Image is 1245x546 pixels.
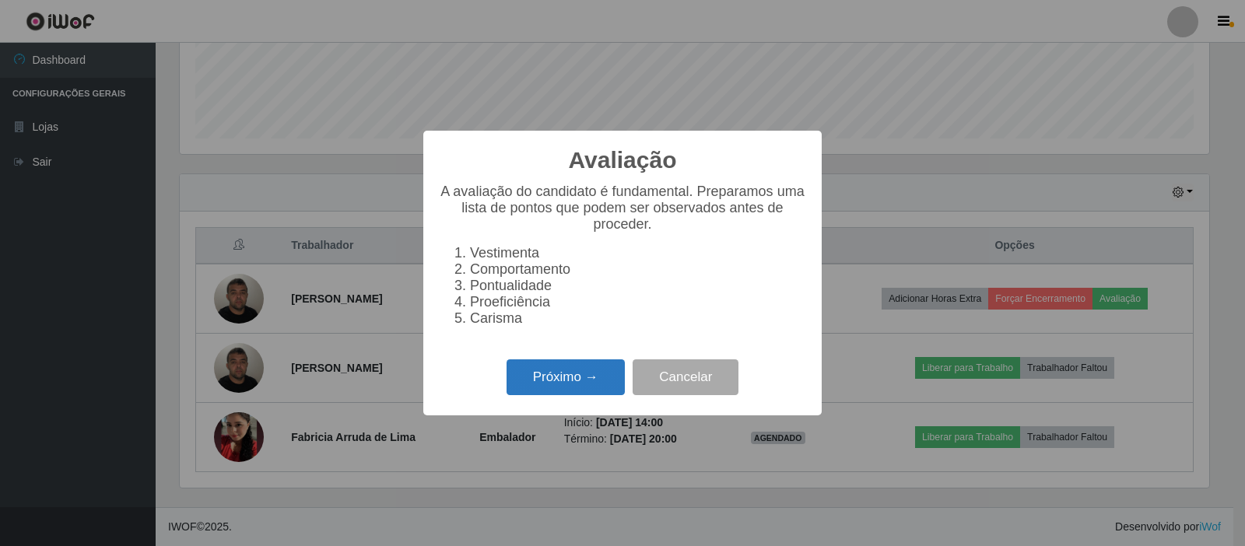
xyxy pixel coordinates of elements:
[470,294,806,310] li: Proeficiência
[633,359,738,396] button: Cancelar
[470,310,806,327] li: Carisma
[470,278,806,294] li: Pontualidade
[439,184,806,233] p: A avaliação do candidato é fundamental. Preparamos uma lista de pontos que podem ser observados a...
[507,359,625,396] button: Próximo →
[569,146,677,174] h2: Avaliação
[470,261,806,278] li: Comportamento
[470,245,806,261] li: Vestimenta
